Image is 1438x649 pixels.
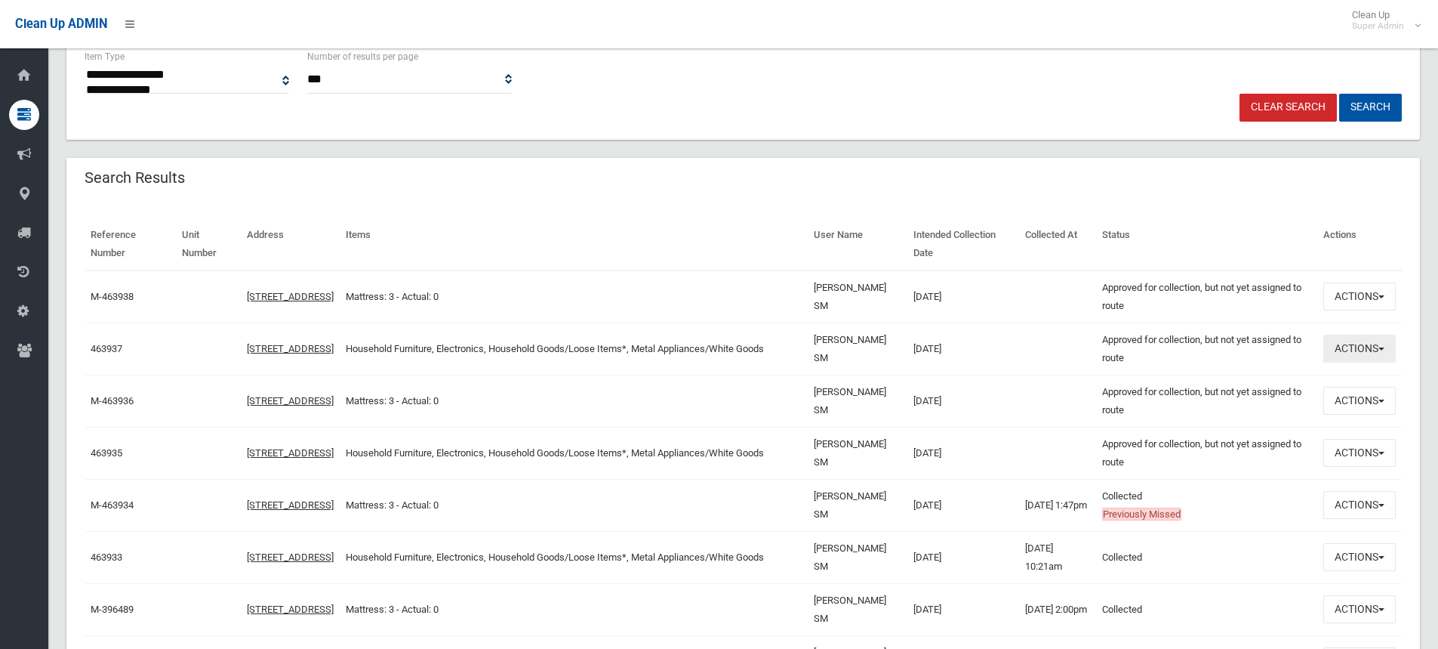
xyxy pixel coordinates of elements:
[808,531,907,583] td: [PERSON_NAME] SM
[247,343,334,354] a: [STREET_ADDRESS]
[907,427,1019,479] td: [DATE]
[340,531,808,583] td: Household Furniture, Electronics, Household Goods/Loose Items*, Metal Appliances/White Goods
[907,218,1019,270] th: Intended Collection Date
[340,218,808,270] th: Items
[1019,218,1096,270] th: Collected At
[1239,94,1337,122] a: Clear Search
[340,479,808,531] td: Mattress: 3 - Actual: 0
[808,323,907,375] td: [PERSON_NAME] SM
[85,48,125,65] label: Item Type
[247,291,334,302] a: [STREET_ADDRESS]
[1323,335,1396,363] button: Actions
[907,479,1019,531] td: [DATE]
[241,218,340,270] th: Address
[808,479,907,531] td: [PERSON_NAME] SM
[907,270,1019,323] td: [DATE]
[1317,218,1402,270] th: Actions
[340,270,808,323] td: Mattress: 3 - Actual: 0
[91,499,134,511] a: M-463934
[91,604,134,615] a: M-396489
[1096,479,1317,531] td: Collected
[91,395,134,406] a: M-463936
[907,375,1019,427] td: [DATE]
[1339,94,1402,122] button: Search
[66,163,203,193] header: Search Results
[91,447,122,459] a: 463935
[907,583,1019,635] td: [DATE]
[340,583,808,635] td: Mattress: 3 - Actual: 0
[85,218,176,270] th: Reference Number
[91,343,122,354] a: 463937
[340,427,808,479] td: Household Furniture, Electronics, Household Goods/Loose Items*, Metal Appliances/White Goods
[176,218,241,270] th: Unit Number
[1344,9,1419,32] span: Clean Up
[1096,375,1317,427] td: Approved for collection, but not yet assigned to route
[91,552,122,563] a: 463933
[247,499,334,511] a: [STREET_ADDRESS]
[1096,531,1317,583] td: Collected
[247,395,334,406] a: [STREET_ADDRESS]
[1096,323,1317,375] td: Approved for collection, but not yet assigned to route
[1352,20,1404,32] small: Super Admin
[340,375,808,427] td: Mattress: 3 - Actual: 0
[808,375,907,427] td: [PERSON_NAME] SM
[307,48,418,65] label: Number of results per page
[808,427,907,479] td: [PERSON_NAME] SM
[1323,543,1396,571] button: Actions
[808,583,907,635] td: [PERSON_NAME] SM
[247,604,334,615] a: [STREET_ADDRESS]
[907,531,1019,583] td: [DATE]
[808,270,907,323] td: [PERSON_NAME] SM
[1019,479,1096,531] td: [DATE] 1:47pm
[247,552,334,563] a: [STREET_ADDRESS]
[1096,270,1317,323] td: Approved for collection, but not yet assigned to route
[1019,583,1096,635] td: [DATE] 2:00pm
[1323,283,1396,311] button: Actions
[1323,439,1396,467] button: Actions
[1096,218,1317,270] th: Status
[1096,583,1317,635] td: Collected
[1096,427,1317,479] td: Approved for collection, but not yet assigned to route
[808,218,907,270] th: User Name
[1323,491,1396,519] button: Actions
[1323,387,1396,415] button: Actions
[1323,595,1396,623] button: Actions
[1019,531,1096,583] td: [DATE] 10:21am
[15,17,107,31] span: Clean Up ADMIN
[1102,508,1181,521] span: Previously Missed
[91,291,134,302] a: M-463938
[907,323,1019,375] td: [DATE]
[247,447,334,459] a: [STREET_ADDRESS]
[340,323,808,375] td: Household Furniture, Electronics, Household Goods/Loose Items*, Metal Appliances/White Goods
